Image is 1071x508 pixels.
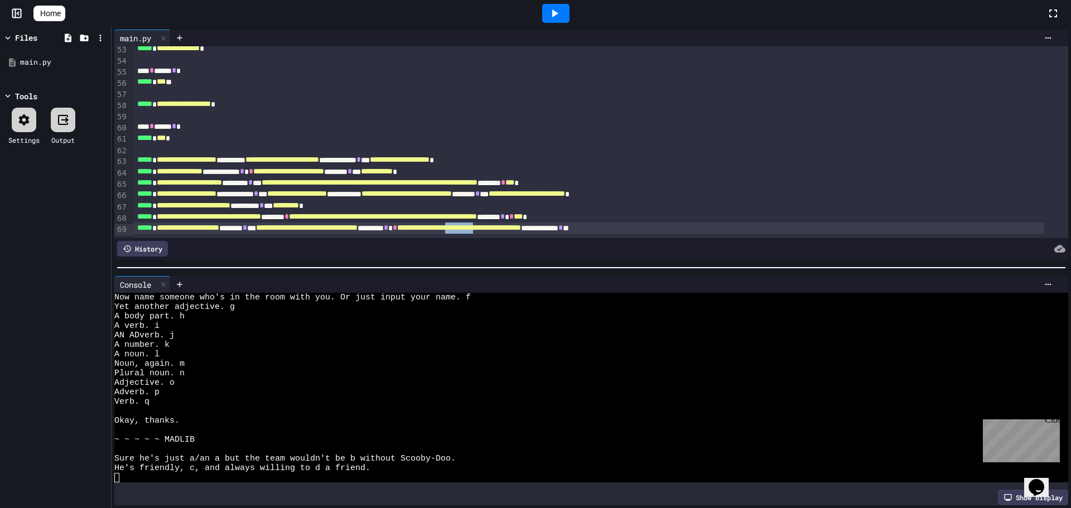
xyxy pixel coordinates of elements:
[114,454,456,463] span: Sure he's just a/an a but the team wouldn't be b without Scooby-Doo.
[114,331,175,340] span: AN ADverb. j
[15,90,37,102] div: Tools
[117,241,168,257] div: History
[114,378,175,388] span: Adjective. o
[8,135,40,145] div: Settings
[15,32,37,43] div: Files
[114,67,128,78] div: 55
[114,30,171,46] div: main.py
[114,156,128,167] div: 63
[114,213,128,224] div: 68
[114,202,128,213] div: 67
[114,89,128,100] div: 57
[114,224,128,235] div: 69
[114,435,195,444] span: ~ ~ ~ ~ ~ MADLIB
[114,350,160,359] span: A noun. l
[114,312,185,321] span: A body part. h
[114,302,235,312] span: Yet another adjective. g
[114,369,185,378] span: Plural noun. n
[114,100,128,112] div: 58
[51,135,75,145] div: Output
[114,146,128,157] div: 62
[114,276,171,293] div: Console
[114,279,157,291] div: Console
[114,123,128,134] div: 60
[4,4,77,71] div: Chat with us now!Close
[114,359,185,369] span: Noun, again. m
[114,416,180,425] span: Okay, thanks.
[33,6,65,21] a: Home
[40,8,61,19] span: Home
[114,321,160,331] span: A verb. i
[114,56,128,67] div: 54
[114,32,157,44] div: main.py
[114,293,471,302] span: Now name someone who's in the room with you. Or just input your name. f
[114,134,128,145] div: 61
[1024,463,1060,497] iframe: chat widget
[114,340,170,350] span: A number. k
[114,388,160,397] span: Adverb. p
[978,415,1060,462] iframe: chat widget
[114,168,128,179] div: 64
[20,57,107,68] div: main.py
[114,397,149,407] span: Verb. q
[114,112,128,123] div: 59
[114,190,128,201] div: 66
[114,45,128,56] div: 53
[114,179,128,190] div: 65
[114,463,370,473] span: He's friendly, c, and always willing to d a friend.
[114,78,128,89] div: 56
[998,490,1068,505] div: Show display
